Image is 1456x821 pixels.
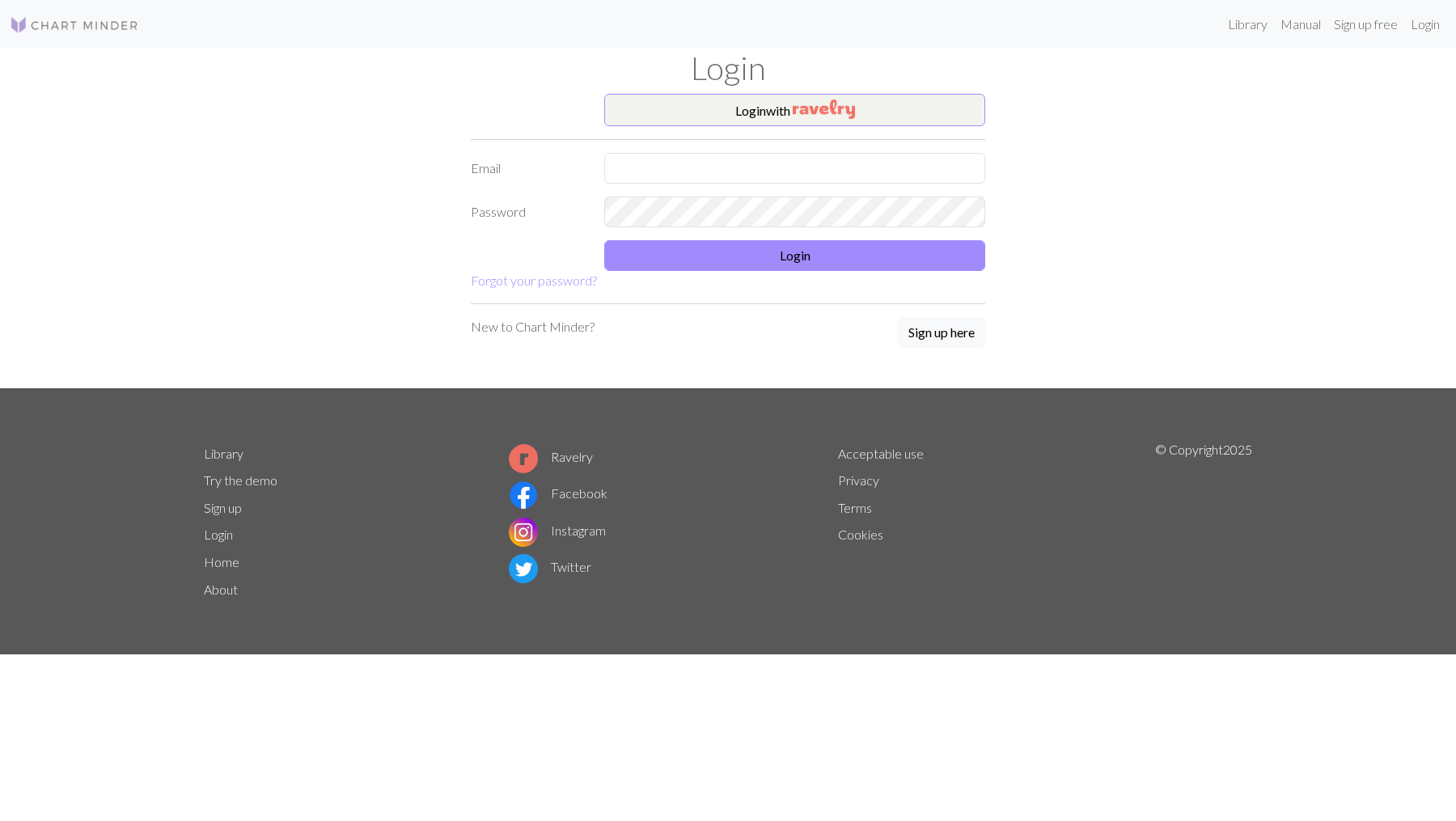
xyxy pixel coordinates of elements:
[204,554,239,569] a: Home
[461,153,595,184] label: Email
[509,449,593,464] a: Ravelry
[204,446,243,461] a: Library
[604,94,985,126] button: Loginwith
[1404,8,1446,40] a: Login
[204,472,277,488] a: Try the demo
[509,559,591,574] a: Twitter
[471,273,597,288] a: Forgot your password?
[1327,8,1404,40] a: Sign up free
[509,480,538,510] img: Facebook logo
[1221,8,1274,40] a: Library
[204,500,242,515] a: Sign up
[898,317,985,348] button: Sign up here
[509,485,607,501] a: Facebook
[509,444,538,473] img: Ravelry logo
[509,518,538,547] img: Instagram logo
[838,472,879,488] a: Privacy
[204,582,238,597] a: About
[204,527,233,542] a: Login
[1155,440,1252,603] p: © Copyright 2025
[509,554,538,583] img: Twitter logo
[10,15,139,35] img: Logo
[838,500,872,515] a: Terms
[509,523,606,538] a: Instagram
[793,99,855,119] img: Ravelry
[194,49,1262,87] h1: Login
[1274,8,1327,40] a: Manual
[838,446,924,461] a: Acceptable use
[898,317,985,349] a: Sign up here
[838,527,883,542] a: Cookies
[461,197,595,227] label: Password
[604,240,985,271] button: Login
[471,317,595,336] p: New to Chart Minder?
